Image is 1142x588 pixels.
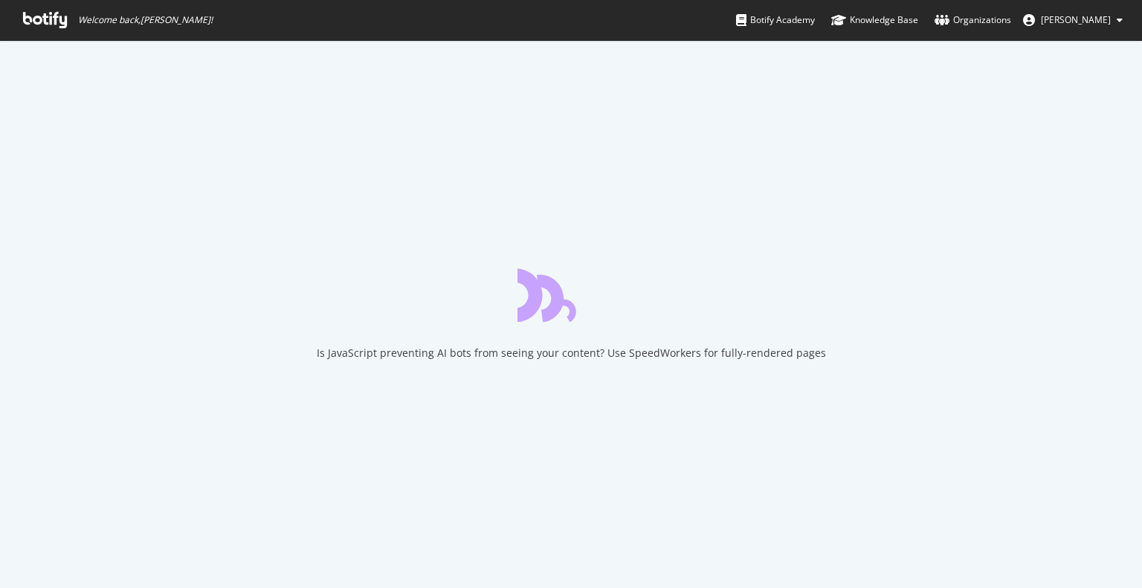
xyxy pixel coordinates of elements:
[78,14,213,26] span: Welcome back, [PERSON_NAME] !
[935,13,1011,28] div: Organizations
[1011,8,1135,32] button: [PERSON_NAME]
[831,13,918,28] div: Knowledge Base
[1041,13,1111,26] span: Will Peters
[317,346,826,361] div: Is JavaScript preventing AI bots from seeing your content? Use SpeedWorkers for fully-rendered pages
[517,268,625,322] div: animation
[736,13,815,28] div: Botify Academy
